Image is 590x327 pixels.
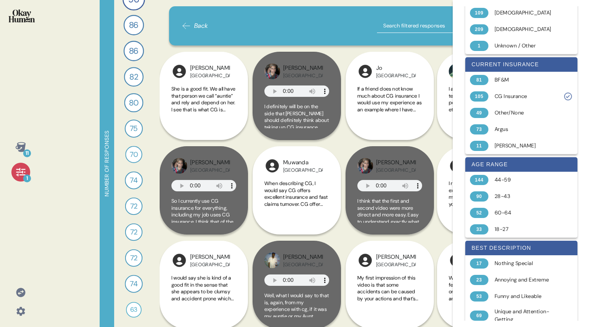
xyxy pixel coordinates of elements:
span: 82 [129,71,138,83]
div: 109 [470,8,488,18]
div: 90 [470,191,488,202]
div: [GEOGRAPHIC_DATA] [376,73,416,79]
div: [PERSON_NAME] [376,253,416,262]
img: profilepic_9024873777575936.jpg [264,64,280,79]
input: Search filtered responses [377,19,475,33]
div: Other/None [495,109,557,117]
span: 75 [130,123,138,134]
div: Muwanda [283,158,323,167]
span: 72 [130,201,137,211]
div: 53 [470,291,488,302]
div: 144 [470,175,488,185]
span: 86 [129,45,139,57]
div: [GEOGRAPHIC_DATA] [283,167,323,173]
img: l1ibTKarBSWXLOhlfT5LxFP+OttMJpPJZDKZTCbz9PgHEggSPYjZSwEAAAAASUVORK5CYII= [264,158,280,174]
div: age range [465,157,577,172]
div: 33 [470,224,488,234]
span: Back [194,21,208,31]
div: Unknown / Other [495,42,557,50]
div: 209 [470,24,488,35]
div: [DEMOGRAPHIC_DATA] [495,9,557,17]
img: profilepic_8961195873944659.jpg [449,64,464,79]
img: okayhuman.3b1b6348.png [9,9,35,22]
div: [GEOGRAPHIC_DATA] [190,167,230,173]
span: 80 [129,97,138,109]
span: 72 [130,227,137,237]
img: profilepic_9024873777575936.jpg [171,158,187,174]
div: 52 [470,208,488,218]
img: l1ibTKarBSWXLOhlfT5LxFP+OttMJpPJZDKZTCbz9PgHEggSPYjZSwEAAAAASUVORK5CYII= [449,253,464,268]
span: If a friend does not know much about CG insurance I would use my experience as an example where I... [357,85,422,312]
img: profilepic_9024873777575936.jpg [357,158,373,174]
div: 60-64 [495,209,557,217]
div: 17 [470,258,488,269]
div: [PERSON_NAME] [283,64,323,73]
span: 86 [129,19,139,31]
div: [GEOGRAPHIC_DATA] [376,167,416,173]
div: 23 [470,275,488,285]
div: 1 [470,41,488,51]
div: [PERSON_NAME] [190,158,230,167]
span: 63 [130,305,138,314]
div: [GEOGRAPHIC_DATA] [190,73,230,79]
img: l1ibTKarBSWXLOhlfT5LxFP+OttMJpPJZDKZTCbz9PgHEggSPYjZSwEAAAAASUVORK5CYII= [357,64,373,79]
div: [PERSON_NAME] [376,158,416,167]
span: 74 [130,278,138,289]
div: 28-43 [495,193,557,200]
div: [GEOGRAPHIC_DATA] [190,262,230,268]
div: Jo [376,64,416,73]
div: Unique and Attention-Getting [495,308,557,324]
div: [PERSON_NAME] [190,64,230,73]
img: l1ibTKarBSWXLOhlfT5LxFP+OttMJpPJZDKZTCbz9PgHEggSPYjZSwEAAAAASUVORK5CYII= [171,253,187,268]
div: 69 [470,311,488,321]
div: [PERSON_NAME] [283,253,323,262]
span: I am confident in CG in terms of having a good portal for processing claims etc however, the proc... [449,85,513,285]
div: 49 [470,108,488,118]
div: 18-27 [495,225,557,233]
div: 1 [23,174,31,182]
div: best description [465,241,577,255]
div: [PERSON_NAME] [190,253,230,262]
img: l1ibTKarBSWXLOhlfT5LxFP+OttMJpPJZDKZTCbz9PgHEggSPYjZSwEAAAAASUVORK5CYII= [449,158,464,174]
div: [GEOGRAPHIC_DATA] [283,73,323,79]
div: 11 [23,149,31,157]
div: 105 [470,91,488,102]
span: 70 [130,149,138,160]
div: CG Insurance [495,93,557,100]
div: Nothing Special [495,260,557,267]
div: current insurance [465,57,577,72]
img: l1ibTKarBSWXLOhlfT5LxFP+OttMJpPJZDKZTCbz9PgHEggSPYjZSwEAAAAASUVORK5CYII= [171,64,187,79]
div: Annoying and Extreme [495,276,557,284]
div: Argus [495,125,557,133]
div: [DEMOGRAPHIC_DATA] [495,25,557,33]
div: [GEOGRAPHIC_DATA] [283,262,323,268]
div: [GEOGRAPHIC_DATA] [376,262,416,268]
div: [PERSON_NAME] [495,142,557,150]
span: 74 [130,175,138,186]
div: 81 [470,75,488,85]
div: 44-59 [495,176,557,184]
div: 11 [470,141,488,151]
div: 73 [470,124,488,134]
img: l1ibTKarBSWXLOhlfT5LxFP+OttMJpPJZDKZTCbz9PgHEggSPYjZSwEAAAAASUVORK5CYII= [357,253,373,268]
span: I definitely will be on the side that [PERSON_NAME] should definitely think about taking up CG in... [264,103,329,316]
div: BF&M [495,76,557,84]
img: profilepic_8788992874509811.jpg [264,253,280,268]
div: Funny and Likeable [495,292,557,300]
span: 72 [130,253,137,263]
